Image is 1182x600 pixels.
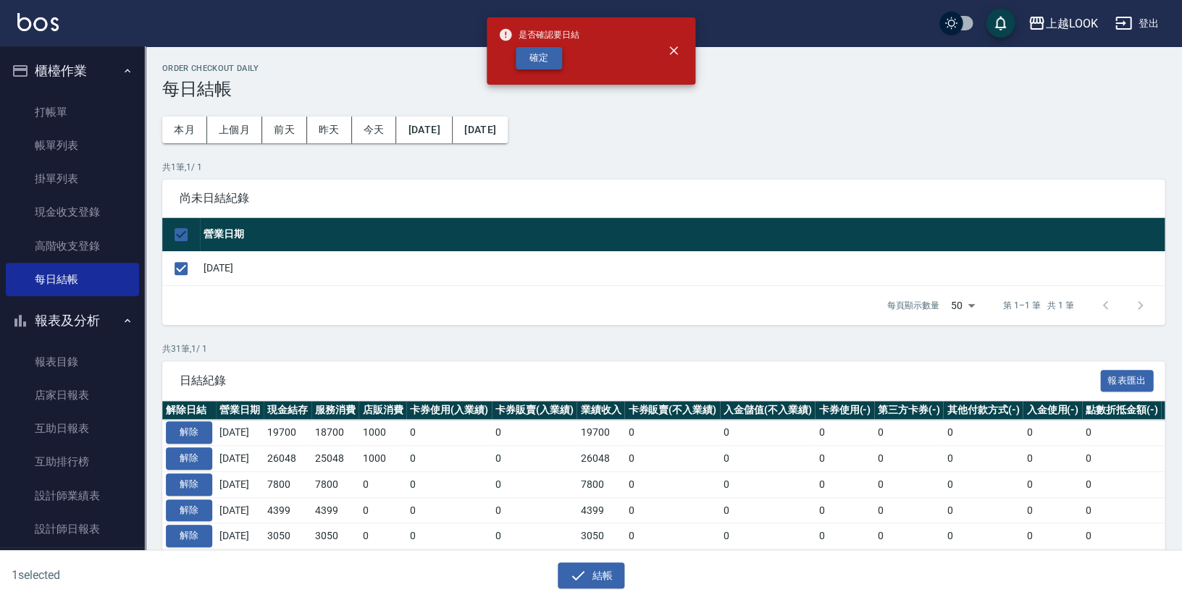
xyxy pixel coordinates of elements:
button: 本月 [162,117,207,143]
td: 0 [1023,446,1082,472]
button: 結帳 [558,562,625,589]
td: 0 [624,420,720,446]
td: 0 [406,497,492,523]
td: 0 [720,497,816,523]
th: 營業日期 [200,218,1165,252]
td: 0 [874,471,944,497]
td: 0 [815,497,874,523]
td: 0 [624,497,720,523]
td: 0 [359,471,406,497]
button: 解除 [166,525,212,547]
td: 0 [874,523,944,549]
a: 互助日報表 [6,412,139,445]
a: 設計師業績表 [6,479,139,512]
a: 帳單列表 [6,129,139,162]
td: 0 [1023,420,1082,446]
td: 4399 [577,497,624,523]
td: 4399 [264,497,311,523]
th: 營業日期 [216,401,264,420]
p: 每頁顯示數量 [887,299,939,312]
td: 0 [624,446,720,472]
button: 報表及分析 [6,302,139,339]
button: 櫃檯作業 [6,52,139,90]
a: 設計師業績分析表 [6,546,139,579]
td: 0 [720,446,816,472]
th: 卡券使用(入業績) [406,401,492,420]
a: 掛單列表 [6,162,139,195]
td: 0 [815,523,874,549]
td: [DATE] [216,420,264,446]
td: 0 [1023,523,1082,549]
h6: 1 selected [12,566,293,584]
button: close [658,35,689,67]
td: 0 [1082,446,1162,472]
button: [DATE] [396,117,452,143]
td: 7800 [311,471,359,497]
button: 解除 [166,499,212,522]
td: 0 [406,420,492,446]
td: 0 [359,497,406,523]
button: [DATE] [453,117,508,143]
th: 卡券販賣(不入業績) [624,401,720,420]
span: 尚未日結紀錄 [180,191,1147,206]
img: Logo [17,13,59,31]
button: save [986,9,1015,38]
div: 上越LOOK [1045,14,1097,33]
td: 0 [1082,420,1162,446]
button: 解除 [166,447,212,470]
td: 0 [874,420,944,446]
td: 0 [1082,523,1162,549]
td: 0 [492,420,577,446]
p: 共 31 筆, 1 / 1 [162,342,1165,355]
a: 設計師日報表 [6,512,139,546]
td: 0 [1082,497,1162,523]
td: 0 [624,471,720,497]
button: 今天 [352,117,397,143]
td: 3050 [577,523,624,549]
td: 7800 [264,471,311,497]
td: 0 [1082,471,1162,497]
button: 前天 [262,117,307,143]
button: 昨天 [307,117,352,143]
td: 25048 [311,446,359,472]
button: 報表匯出 [1100,370,1154,392]
td: 0 [943,420,1023,446]
td: 1000 [359,420,406,446]
th: 第三方卡券(-) [874,401,944,420]
h2: Order checkout daily [162,64,1165,73]
th: 卡券販賣(入業績) [492,401,577,420]
td: 0 [492,497,577,523]
a: 現金收支登錄 [6,195,139,229]
td: 0 [492,523,577,549]
td: 7800 [577,471,624,497]
td: 0 [874,497,944,523]
td: 0 [359,523,406,549]
th: 店販消費 [359,401,406,420]
td: 0 [943,497,1023,523]
span: 日結紀錄 [180,373,1100,388]
p: 共 1 筆, 1 / 1 [162,161,1165,174]
td: 19700 [264,420,311,446]
td: 0 [406,446,492,472]
th: 入金儲值(不入業績) [720,401,816,420]
td: 26048 [577,446,624,472]
a: 報表匯出 [1100,373,1154,386]
button: 解除 [166,421,212,444]
button: 解除 [166,473,212,496]
td: 0 [406,471,492,497]
td: 26048 [264,446,311,472]
th: 入金使用(-) [1023,401,1082,420]
th: 服務消費 [311,401,359,420]
td: [DATE] [216,471,264,497]
td: 0 [406,523,492,549]
td: [DATE] [216,497,264,523]
span: 是否確認要日結 [498,28,579,42]
p: 第 1–1 筆 共 1 筆 [1003,299,1073,312]
th: 其他付款方式(-) [943,401,1023,420]
th: 卡券使用(-) [815,401,874,420]
th: 點數折抵金額(-) [1082,401,1162,420]
td: [DATE] [200,251,1165,285]
td: 0 [1023,497,1082,523]
a: 互助排行榜 [6,445,139,478]
th: 業績收入 [577,401,624,420]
